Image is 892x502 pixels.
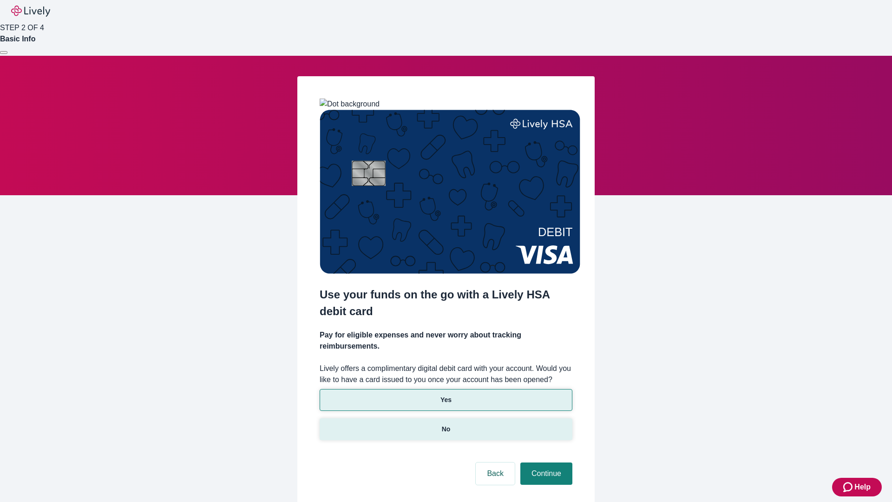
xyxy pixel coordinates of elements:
[320,389,572,411] button: Yes
[320,418,572,440] button: No
[320,99,380,110] img: Dot background
[832,478,882,496] button: Zendesk support iconHelp
[320,330,572,352] h4: Pay for eligible expenses and never worry about tracking reimbursements.
[843,482,854,493] svg: Zendesk support icon
[442,424,451,434] p: No
[440,395,452,405] p: Yes
[320,286,572,320] h2: Use your funds on the go with a Lively HSA debit card
[520,462,572,485] button: Continue
[11,6,50,17] img: Lively
[320,110,580,274] img: Debit card
[320,363,572,385] label: Lively offers a complimentary digital debit card with your account. Would you like to have a card...
[854,482,871,493] span: Help
[476,462,515,485] button: Back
